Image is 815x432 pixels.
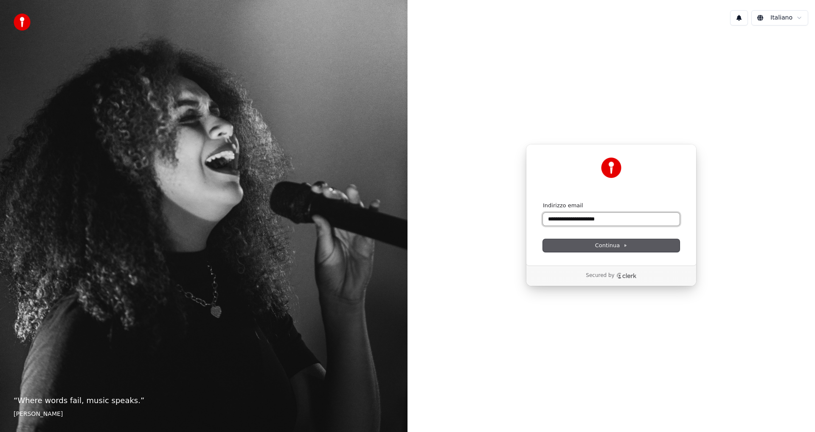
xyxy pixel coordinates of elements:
a: Clerk logo [616,273,637,279]
p: Secured by [586,272,614,279]
img: youka [14,14,31,31]
button: Continua [543,239,680,252]
label: Indirizzo email [543,202,583,209]
footer: [PERSON_NAME] [14,410,394,418]
p: “ Where words fail, music speaks. ” [14,395,394,407]
span: Continua [595,242,627,249]
img: Youka [601,158,621,178]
